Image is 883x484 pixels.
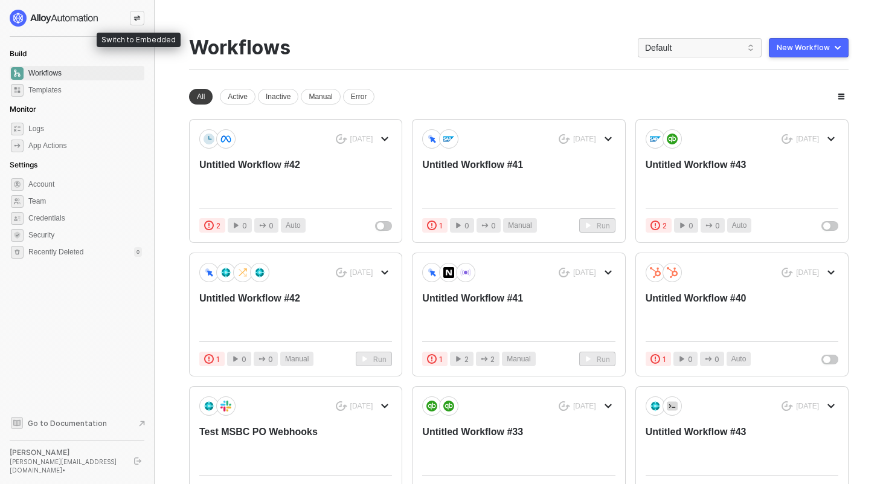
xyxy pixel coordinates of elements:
[134,247,142,257] div: 0
[663,353,666,365] span: 1
[11,417,23,429] span: documentation
[10,448,123,457] div: [PERSON_NAME]
[237,267,248,278] img: icon
[381,402,388,410] span: icon-arrow-down
[782,268,793,278] span: icon-success-page
[650,267,661,278] img: icon
[28,418,107,428] span: Go to Documentation
[11,84,24,97] span: marketplace
[28,83,142,97] span: Templates
[605,269,612,276] span: icon-arrow-down
[796,134,819,144] div: [DATE]
[731,353,747,365] span: Auto
[10,105,36,114] span: Monitor
[573,401,596,411] div: [DATE]
[254,267,265,278] img: icon
[10,49,27,58] span: Build
[10,457,123,474] div: [PERSON_NAME][EMAIL_ADDRESS][DOMAIN_NAME] •
[10,10,144,27] a: logo
[573,134,596,144] div: [DATE]
[605,135,612,143] span: icon-arrow-down
[439,220,443,231] span: 1
[28,141,66,151] div: App Actions
[796,268,819,278] div: [DATE]
[11,229,24,242] span: security
[220,401,231,411] img: icon
[559,268,570,278] span: icon-success-page
[242,353,246,365] span: 0
[559,134,570,144] span: icon-success-page
[481,222,489,229] span: icon-app-actions
[286,220,301,231] span: Auto
[714,353,719,365] span: 0
[199,158,353,198] div: Untitled Workflow #42
[464,353,469,365] span: 2
[28,194,142,208] span: Team
[11,212,24,225] span: credentials
[28,228,142,242] span: Security
[769,38,849,57] button: New Workflow
[336,134,347,144] span: icon-success-page
[705,222,713,229] span: icon-app-actions
[732,220,747,231] span: Auto
[715,220,720,231] span: 0
[28,66,142,80] span: Workflows
[579,218,615,233] button: Run
[336,268,347,278] span: icon-success-page
[350,268,373,278] div: [DATE]
[650,134,661,144] img: icon
[426,267,437,277] img: icon
[645,39,754,57] span: Default
[28,211,142,225] span: Credentials
[559,401,570,411] span: icon-success-page
[777,43,830,53] div: New Workflow
[689,220,693,231] span: 0
[422,158,576,198] div: Untitled Workflow #41
[268,353,273,365] span: 0
[10,10,99,27] img: logo
[663,220,667,231] span: 2
[646,158,800,198] div: Untitled Workflow #43
[301,89,340,105] div: Manual
[579,352,615,366] button: Run
[426,401,437,411] img: icon
[667,267,678,278] img: icon
[782,401,793,411] span: icon-success-page
[491,220,496,231] span: 0
[11,140,24,152] span: icon-app-actions
[199,292,353,332] div: Untitled Workflow #42
[336,401,347,411] span: icon-success-page
[796,401,819,411] div: [DATE]
[285,353,309,365] span: Manual
[10,416,145,430] a: Knowledge Base
[133,15,141,22] span: icon-swap
[827,269,835,276] span: icon-arrow-down
[827,135,835,143] span: icon-arrow-down
[28,121,142,136] span: Logs
[381,135,388,143] span: icon-arrow-down
[646,292,800,332] div: Untitled Workflow #40
[573,268,596,278] div: [DATE]
[28,247,83,257] span: Recently Deleted
[189,89,213,105] div: All
[199,425,353,465] div: Test MSBC PO Webhooks
[439,353,443,365] span: 1
[782,134,793,144] span: icon-success-page
[705,355,712,363] span: icon-app-actions
[216,220,220,231] span: 2
[136,418,148,430] span: document-arrow
[242,220,247,231] span: 0
[11,195,24,208] span: team
[422,292,576,332] div: Untitled Workflow #41
[269,220,274,231] span: 0
[189,36,291,59] div: Workflows
[688,353,693,365] span: 0
[381,269,388,276] span: icon-arrow-down
[507,353,530,365] span: Manual
[646,425,800,465] div: Untitled Workflow #43
[11,67,24,80] span: dashboard
[28,177,142,192] span: Account
[220,89,255,105] div: Active
[827,402,835,410] span: icon-arrow-down
[343,89,375,105] div: Error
